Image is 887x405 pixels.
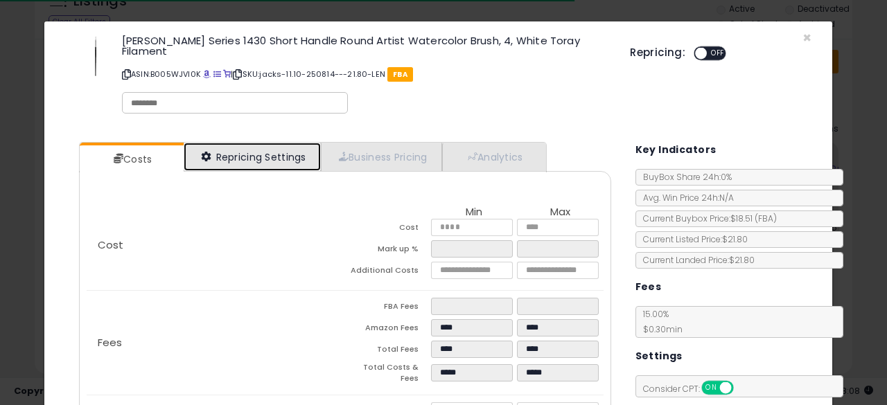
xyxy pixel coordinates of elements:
[635,141,717,159] h5: Key Indicators
[345,362,431,388] td: Total Costs & Fees
[80,145,182,173] a: Costs
[755,213,777,224] span: ( FBA )
[345,298,431,319] td: FBA Fees
[387,67,413,82] span: FBA
[213,69,221,80] a: All offer listings
[87,240,345,251] p: Cost
[122,35,609,56] h3: [PERSON_NAME] Series 1430 Short Handle Round Artist Watercolor Brush, 4, White Toray Filament
[223,69,231,80] a: Your listing only
[345,219,431,240] td: Cost
[635,278,662,296] h5: Fees
[184,143,321,171] a: Repricing Settings
[76,35,117,77] img: 21JLBSCxx0L._SL60_.jpg
[203,69,211,80] a: BuyBox page
[345,240,431,262] td: Mark up %
[431,206,517,219] th: Min
[517,206,603,219] th: Max
[636,323,683,335] span: $0.30 min
[636,171,732,183] span: BuyBox Share 24h: 0%
[345,262,431,283] td: Additional Costs
[703,382,720,394] span: ON
[636,254,755,266] span: Current Landed Price: $21.80
[122,63,609,85] p: ASIN: B005WJVI0K | SKU: jacks-11.10-250814---21.80-LEN
[636,233,748,245] span: Current Listed Price: $21.80
[731,382,753,394] span: OFF
[345,319,431,341] td: Amazon Fees
[345,341,431,362] td: Total Fees
[630,47,685,58] h5: Repricing:
[636,308,683,335] span: 15.00 %
[636,383,752,395] span: Consider CPT:
[636,213,777,224] span: Current Buybox Price:
[87,337,345,348] p: Fees
[730,213,777,224] span: $18.51
[635,348,683,365] h5: Settings
[707,48,728,60] span: OFF
[321,143,442,171] a: Business Pricing
[442,143,545,171] a: Analytics
[802,28,811,48] span: ×
[636,192,734,204] span: Avg. Win Price 24h: N/A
